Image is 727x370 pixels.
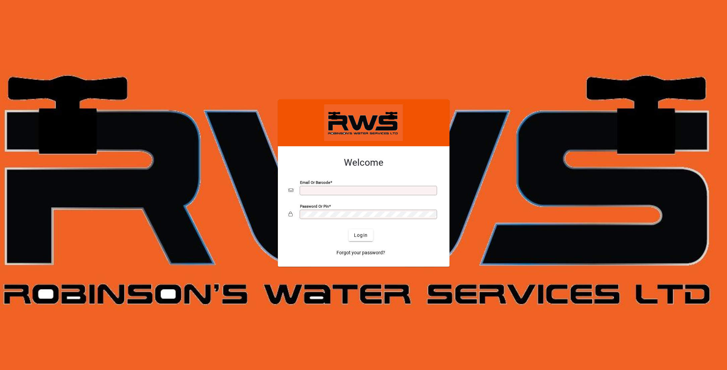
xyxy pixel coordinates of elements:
a: Forgot your password? [334,247,388,259]
span: Login [354,232,368,239]
h2: Welcome [289,157,439,168]
mat-label: Password or Pin [300,204,329,209]
mat-label: Email or Barcode [300,180,330,185]
span: Forgot your password? [337,249,385,256]
button: Login [349,229,373,241]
